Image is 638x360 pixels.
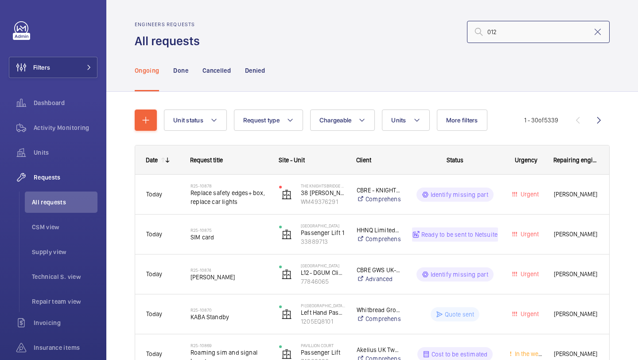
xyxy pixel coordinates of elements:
[519,231,539,238] span: Urgent
[191,183,268,188] h2: R25-10878
[279,157,305,164] span: Site - Unit
[34,98,97,107] span: Dashboard
[301,317,345,326] p: 1205EQ8101
[515,157,537,164] span: Urgency
[357,314,401,323] a: Comprehensive
[357,235,401,243] a: Comprehensive
[357,226,401,235] p: HHNQ Limited - [GEOGRAPHIC_DATA]
[421,230,498,239] p: Ready to be sent to Netsuite
[191,267,268,273] h2: R25-10874
[357,195,401,203] a: Comprehensive
[357,186,401,195] p: CBRE - KNIGHTSBRIDGE ESTATE
[553,157,599,164] span: Repairing engineer
[519,270,539,278] span: Urgent
[357,266,401,274] p: CBRE GWS UK- [GEOGRAPHIC_DATA] (Critical)
[33,63,50,72] span: Filters
[32,198,97,207] span: All requests
[281,269,292,280] img: elevator.svg
[146,310,162,317] span: Today
[301,183,345,188] p: The Knightsbridge Estate
[301,223,345,228] p: [GEOGRAPHIC_DATA]
[519,191,539,198] span: Urgent
[301,343,345,348] p: Pavillion Court
[467,21,610,43] input: Search by request number or quote number
[32,272,97,281] span: Technical S. view
[135,33,205,49] h1: All requests
[34,173,97,182] span: Requests
[382,110,429,131] button: Units
[146,350,162,357] span: Today
[524,117,558,123] span: 1 - 30 5339
[301,263,345,268] p: [GEOGRAPHIC_DATA]
[554,229,598,239] span: [PERSON_NAME]
[146,191,162,198] span: Today
[301,268,345,277] p: L12- DGUM Clinic (2FLR)
[34,343,97,352] span: Insurance items
[538,117,544,124] span: of
[32,297,97,306] span: Repair team view
[431,190,489,199] p: Identify missing part
[173,117,203,124] span: Unit status
[281,309,292,320] img: elevator.svg
[301,277,345,286] p: 77846065
[9,57,97,78] button: Filters
[513,350,545,357] span: In the week
[146,157,158,164] div: Date
[391,117,406,124] span: Units
[234,110,303,131] button: Request type
[281,229,292,240] img: elevator.svg
[301,228,345,237] p: Passenger Lift 1
[191,307,268,313] h2: R25-10870
[191,313,268,321] span: KABA Standby
[432,350,488,359] p: Cost to be estimated
[281,189,292,200] img: elevator.svg
[301,348,345,357] p: Passenger Lift
[301,188,345,197] p: 38 [PERSON_NAME]. [PERSON_NAME] AL1
[301,303,345,308] p: PI [GEOGRAPHIC_DATA] ([GEOGRAPHIC_DATA])
[301,197,345,206] p: WM49376291
[431,270,489,279] p: Identify missing part
[32,247,97,256] span: Supply view
[357,274,401,283] a: Advanced
[245,66,265,75] p: Denied
[319,117,352,124] span: Chargeable
[191,227,268,233] h2: R25-10875
[310,110,375,131] button: Chargeable
[34,318,97,327] span: Invoicing
[135,21,205,27] h2: Engineers requests
[173,66,188,75] p: Done
[164,110,227,131] button: Unit status
[519,310,539,317] span: Urgent
[146,270,162,278] span: Today
[191,343,268,348] h2: R25-10869
[135,66,159,75] p: Ongoing
[301,237,345,246] p: 33889713
[191,273,268,282] span: [PERSON_NAME]
[357,305,401,314] p: Whitbread Group PLC
[437,110,487,131] button: More filters
[445,310,475,319] p: Quote sent
[191,188,268,206] span: Replace safety edges+ box, replace car lights
[554,309,598,319] span: [PERSON_NAME]
[554,189,598,200] span: [PERSON_NAME]
[243,117,280,124] span: Request type
[191,233,268,242] span: SIM card
[301,308,345,317] p: Left Hand Passenger Lift
[554,349,598,359] span: [PERSON_NAME]
[146,231,162,238] span: Today
[281,349,292,360] img: elevator.svg
[32,223,97,231] span: CSM view
[446,117,478,124] span: More filters
[554,269,598,279] span: [PERSON_NAME]
[190,157,223,164] span: Request title
[34,148,97,157] span: Units
[34,123,97,132] span: Activity Monitoring
[447,157,463,164] span: Status
[202,66,231,75] p: Cancelled
[357,345,401,354] p: Akelius UK Twelve Ltd
[356,157,371,164] span: Client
